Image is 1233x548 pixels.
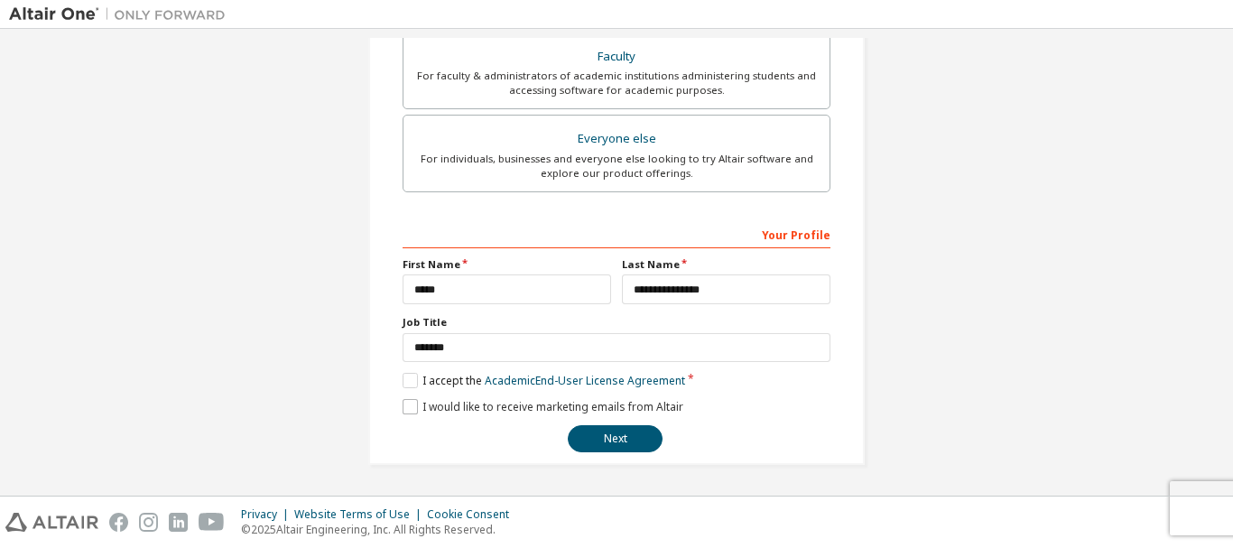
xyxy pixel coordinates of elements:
[294,507,427,522] div: Website Terms of Use
[403,373,685,388] label: I accept the
[622,257,830,272] label: Last Name
[403,315,830,330] label: Job Title
[403,399,683,414] label: I would like to receive marketing emails from Altair
[139,513,158,532] img: instagram.svg
[199,513,225,532] img: youtube.svg
[241,522,520,537] p: © 2025 Altair Engineering, Inc. All Rights Reserved.
[568,425,663,452] button: Next
[109,513,128,532] img: facebook.svg
[414,126,819,152] div: Everyone else
[414,69,819,98] div: For faculty & administrators of academic institutions administering students and accessing softwa...
[5,513,98,532] img: altair_logo.svg
[485,373,685,388] a: Academic End-User License Agreement
[241,507,294,522] div: Privacy
[414,44,819,70] div: Faculty
[414,152,819,181] div: For individuals, businesses and everyone else looking to try Altair software and explore our prod...
[403,257,611,272] label: First Name
[427,507,520,522] div: Cookie Consent
[169,513,188,532] img: linkedin.svg
[403,219,830,248] div: Your Profile
[9,5,235,23] img: Altair One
